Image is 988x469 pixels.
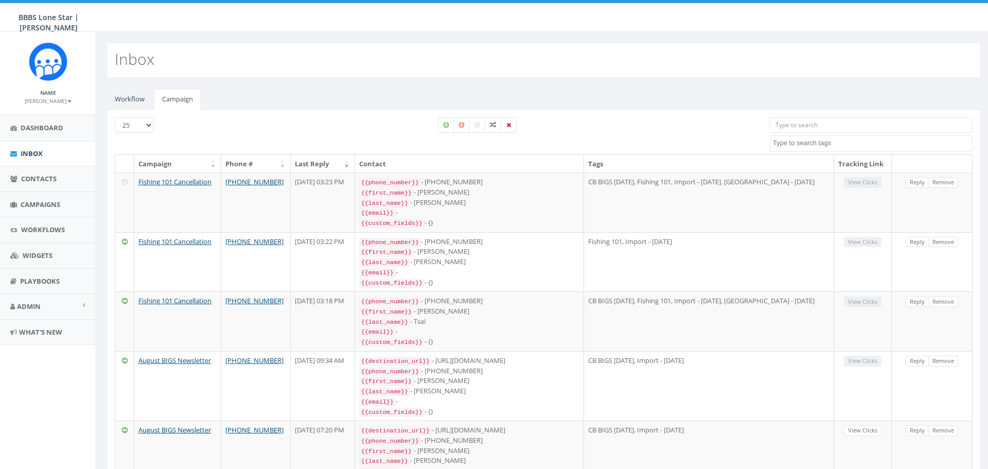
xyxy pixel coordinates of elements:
[25,96,72,105] a: [PERSON_NAME]
[359,356,579,366] div: - [URL][DOMAIN_NAME]
[359,218,579,228] div: - {}
[359,199,410,208] code: {{last_name}}
[225,296,284,305] a: [PHONE_NUMBER]
[21,123,63,132] span: Dashboard
[107,89,153,110] a: Workflow
[770,117,973,133] input: Type to search
[359,377,414,386] code: {{first_name}}
[834,155,892,173] th: Tracking Link
[906,297,929,307] a: Reply
[359,306,579,317] div: - [PERSON_NAME]
[584,172,834,232] td: CB BIGS [DATE], Fishing 101, Import - [DATE], [GEOGRAPHIC_DATA] - [DATE]
[359,198,579,208] div: - [PERSON_NAME]
[359,178,421,187] code: {{phone_number}}
[844,425,881,436] a: View Clicks
[359,318,410,327] code: {{last_name}}
[359,338,425,347] code: {{custom_fields}}
[291,155,355,173] th: Last Reply: activate to sort column ascending
[40,89,56,96] small: Name
[359,457,410,466] code: {{last_name}}
[359,437,421,446] code: {{phone_number}}
[928,425,958,436] a: Remove
[138,237,211,246] a: Fishing 101 Cancellation
[438,117,454,133] label: Positive
[359,408,425,417] code: {{custom_fields}}
[928,237,958,248] a: Remove
[359,366,579,376] div: - [PHONE_NUMBER]
[359,297,421,306] code: {{phone_number}}
[359,177,579,187] div: - [PHONE_NUMBER]
[225,425,284,435] a: [PHONE_NUMBER]
[19,327,62,337] span: What's New
[359,238,421,247] code: {{phone_number}}
[906,425,929,436] a: Reply
[29,42,67,81] img: Rally_Corp_Icon_1.png
[23,251,52,260] span: Widgets
[584,155,834,173] th: Tags
[225,177,284,186] a: [PHONE_NUMBER]
[225,237,284,246] a: [PHONE_NUMBER]
[138,356,211,365] a: August BIGS Newsletter
[138,177,211,186] a: Fishing 101 Cancellation
[906,237,929,248] a: Reply
[359,277,579,288] div: - {}
[225,356,284,365] a: [PHONE_NUMBER]
[928,177,958,188] a: Remove
[291,232,355,292] td: [DATE] 03:22 PM
[359,446,579,456] div: - [PERSON_NAME]
[928,297,958,307] a: Remove
[359,456,579,466] div: - [PERSON_NAME]
[359,327,396,337] code: {{email}}
[291,172,355,232] td: [DATE] 03:23 PM
[291,351,355,421] td: [DATE] 09:34 AM
[584,232,834,292] td: Fishing 101, Import - [DATE]
[19,12,79,32] span: BBBS Lone Star | [PERSON_NAME]
[359,207,579,218] div: -
[359,426,432,436] code: {{destination_url}}
[138,425,211,435] a: August BIGS Newsletter
[359,247,579,257] div: - [PERSON_NAME]
[484,117,502,133] label: Mixed
[359,396,579,407] div: -
[359,257,579,267] div: - [PERSON_NAME]
[359,425,579,436] div: - [URL][DOMAIN_NAME]
[906,177,929,188] a: Reply
[21,225,65,234] span: Workflows
[21,200,60,209] span: Campaigns
[359,209,396,218] code: {{email}}
[773,138,972,148] textarea: Search
[115,50,154,67] h2: Inbox
[359,326,579,337] div: -
[134,155,221,173] th: Campaign: activate to sort column ascending
[21,149,43,158] span: Inbox
[221,155,291,173] th: Phone #: activate to sort column ascending
[928,356,958,367] a: Remove
[359,267,579,277] div: -
[25,97,72,105] small: [PERSON_NAME]
[359,436,579,446] div: - [PHONE_NUMBER]
[359,248,414,257] code: {{first_name}}
[584,351,834,421] td: CB BIGS [DATE], Import - [DATE]
[359,447,414,456] code: {{first_name}}
[359,187,579,198] div: - [PERSON_NAME]
[359,307,414,317] code: {{first_name}}
[359,376,579,386] div: - [PERSON_NAME]
[359,279,425,288] code: {{custom_fields}}
[359,367,421,376] code: {{phone_number}}
[359,407,579,417] div: - {}
[359,296,579,306] div: - [PHONE_NUMBER]
[469,117,485,133] label: Neutral
[359,397,396,407] code: {{email}}
[359,237,579,247] div: - [PHONE_NUMBER]
[501,117,517,133] label: Removed
[359,337,579,347] div: - {}
[359,219,425,228] code: {{custom_fields}}
[17,302,41,311] span: Admin
[21,174,57,183] span: Contacts
[359,258,410,267] code: {{last_name}}
[359,387,410,396] code: {{last_name}}
[453,117,470,133] label: Negative
[355,155,584,173] th: Contact
[359,268,396,277] code: {{email}}
[359,188,414,198] code: {{first_name}}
